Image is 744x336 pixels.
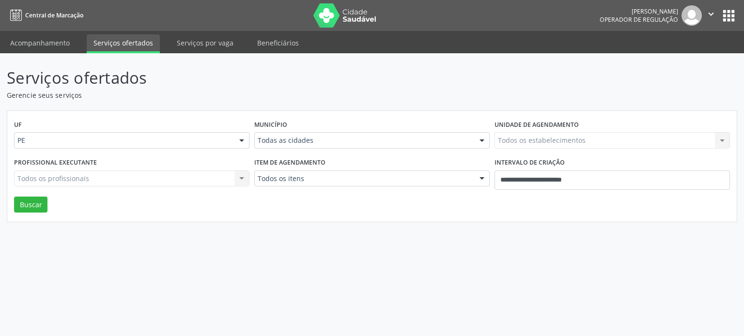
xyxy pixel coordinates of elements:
a: Serviços por vaga [170,34,240,51]
label: Item de agendamento [254,155,325,170]
label: UF [14,118,22,133]
i:  [706,9,716,19]
a: Central de Marcação [7,7,83,23]
p: Serviços ofertados [7,66,518,90]
p: Gerencie seus serviços [7,90,518,100]
span: Operador de regulação [600,15,678,24]
button:  [702,5,720,26]
label: Intervalo de criação [495,155,565,170]
button: apps [720,7,737,24]
a: Beneficiários [250,34,306,51]
button: Buscar [14,197,47,213]
span: PE [17,136,230,145]
span: Todas as cidades [258,136,470,145]
a: Acompanhamento [3,34,77,51]
span: Todos os itens [258,174,470,183]
span: Central de Marcação [25,11,83,19]
a: Serviços ofertados [87,34,160,53]
img: img [682,5,702,26]
label: Município [254,118,287,133]
div: [PERSON_NAME] [600,7,678,15]
label: Profissional executante [14,155,97,170]
label: Unidade de agendamento [495,118,579,133]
